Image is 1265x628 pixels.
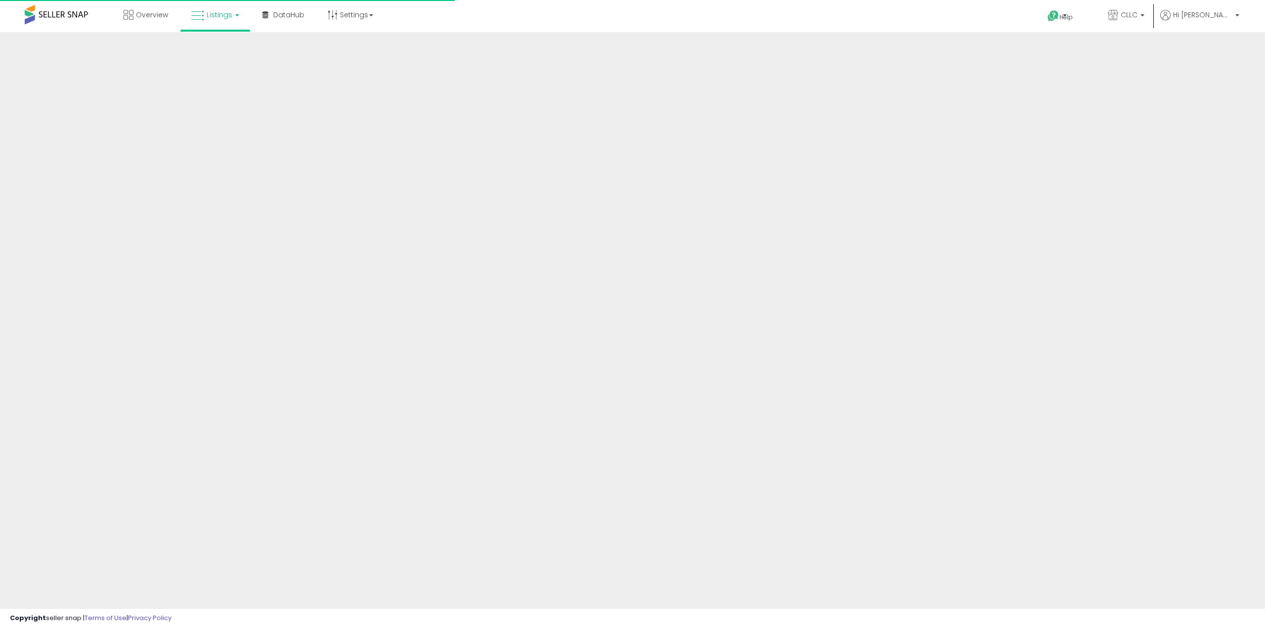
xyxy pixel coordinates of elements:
span: Overview [136,10,168,20]
span: DataHub [273,10,304,20]
span: Help [1059,13,1073,21]
span: CLLC [1121,10,1138,20]
i: Get Help [1047,10,1059,22]
span: Listings [207,10,232,20]
a: Hi [PERSON_NAME] [1160,10,1239,32]
a: Help [1040,2,1092,32]
span: Hi [PERSON_NAME] [1173,10,1232,20]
